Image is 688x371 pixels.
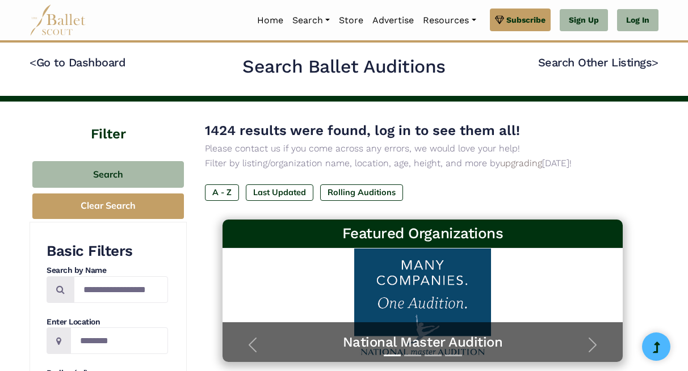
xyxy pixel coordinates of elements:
[30,55,36,69] code: <
[288,9,334,32] a: Search
[30,56,125,69] a: <Go to Dashboard
[538,56,658,69] a: Search Other Listings>
[652,55,658,69] code: >
[506,14,546,26] span: Subscribe
[500,158,542,168] a: upgrading
[232,224,614,243] h3: Featured Organizations
[320,184,403,200] label: Rolling Auditions
[30,102,187,144] h4: Filter
[47,242,168,261] h3: Basic Filters
[242,55,446,79] h2: Search Ballet Auditions
[495,14,504,26] img: gem.svg
[205,141,640,156] p: Please contact us if you come across any errors, we would love your help!
[253,9,288,32] a: Home
[445,349,462,362] button: Slide 4
[47,317,168,328] h4: Enter Location
[234,334,612,351] a: National Master Audition
[384,349,401,362] button: Slide 1
[334,9,368,32] a: Store
[205,184,239,200] label: A - Z
[246,184,313,200] label: Last Updated
[617,9,658,32] a: Log In
[70,327,168,354] input: Location
[32,161,184,188] button: Search
[425,349,442,362] button: Slide 3
[560,9,608,32] a: Sign Up
[32,193,184,219] button: Clear Search
[368,9,418,32] a: Advertise
[205,123,520,138] span: 1424 results were found, log in to see them all!
[490,9,551,31] a: Subscribe
[74,276,168,303] input: Search by names...
[205,156,640,171] p: Filter by listing/organization name, location, age, height, and more by [DATE]!
[418,9,480,32] a: Resources
[404,349,421,362] button: Slide 2
[47,265,168,276] h4: Search by Name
